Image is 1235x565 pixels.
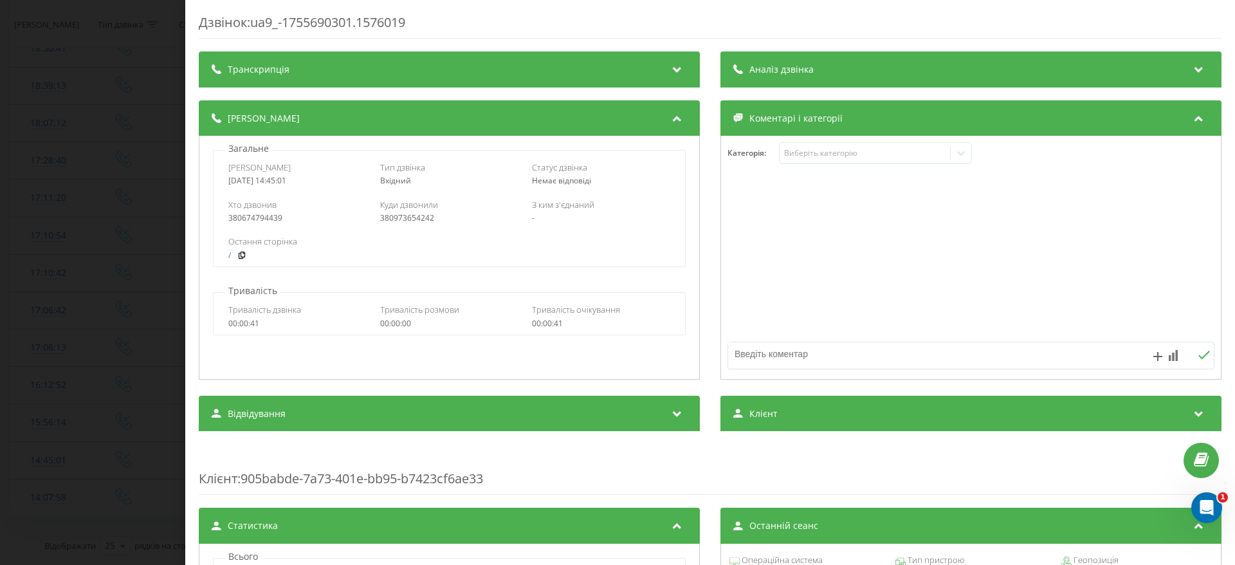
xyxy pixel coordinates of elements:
div: 00:00:00 [380,319,518,328]
div: - [532,214,670,223]
span: Відвідування [228,407,286,420]
span: [PERSON_NAME] [228,112,300,125]
span: Аналіз дзвінка [749,63,814,76]
span: Тривалість очікування [532,304,620,315]
span: Клієнт [749,407,778,420]
div: 00:00:41 [228,319,367,328]
div: Виберіть категорію [784,148,945,158]
iframe: Intercom live chat [1191,492,1222,523]
span: 1 [1218,492,1228,503]
h4: Категорія : [727,149,779,158]
span: Статистика [228,519,278,532]
span: Немає відповіді [532,175,591,186]
div: 00:00:41 [532,319,670,328]
span: Остання сторінка [228,236,297,247]
span: Транскрипція [228,63,289,76]
p: Загальне [225,142,272,155]
p: Всього [225,550,261,563]
p: Тривалість [225,284,280,297]
span: Останній сеанс [749,519,818,532]
div: 380674794439 [228,214,367,223]
span: Тип дзвінка [380,162,425,173]
div: [DATE] 14:45:01 [228,176,367,185]
div: Дзвінок : ua9_-1755690301.1576019 [199,14,1221,39]
span: Тривалість розмови [380,304,459,315]
span: Куди дзвонили [380,199,438,210]
span: Хто дзвонив [228,199,277,210]
span: [PERSON_NAME] [228,162,291,173]
div: : 905babde-7a73-401e-bb95-b7423cf6ae33 [199,444,1221,495]
span: Коментарі і категорії [749,112,843,125]
span: З ким з'єднаний [532,199,594,210]
span: Клієнт [199,470,237,487]
div: 380973654242 [380,214,518,223]
span: Статус дзвінка [532,162,587,173]
span: Вхідний [380,175,411,186]
span: Тривалість дзвінка [228,304,301,315]
a: / [228,251,231,260]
